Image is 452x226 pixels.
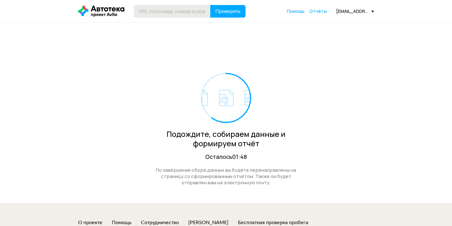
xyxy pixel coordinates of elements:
a: Помощь [287,8,305,14]
a: Помощь [112,219,132,226]
div: Подождите, собираем данные и формируем отчёт [149,129,303,148]
div: [EMAIL_ADDRESS][DOMAIN_NAME] [336,8,374,14]
a: Отчёты [309,8,327,14]
input: VIN, госномер, номер кузова [134,5,211,18]
a: Бесплатная проверка пробега [238,219,308,226]
a: Сотрудничество [141,219,179,226]
span: Проверить [215,9,240,14]
a: О проекте [78,219,102,226]
div: Осталось 01:48 [149,153,303,161]
button: Проверить [210,5,246,18]
div: По завершении сбора данных вы будете перенаправлены на страницу со сформированным отчётом. Также ... [149,167,303,186]
a: [PERSON_NAME] [188,219,229,226]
